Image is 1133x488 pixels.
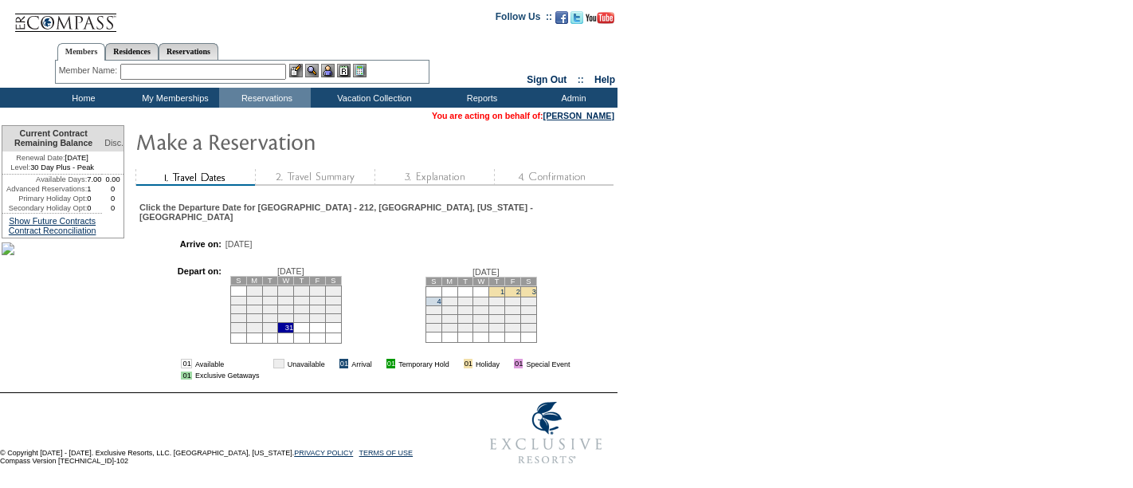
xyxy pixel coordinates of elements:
td: Special Event [526,359,570,368]
td: Secondary Holiday Opt: [2,203,87,213]
span: [DATE] [277,266,304,276]
td: 14 [230,305,246,313]
td: 01 [464,359,472,368]
td: 01 [181,359,191,368]
img: Castaway-Boat-16.jpg [2,242,14,255]
td: Primary Holiday Opt: [2,194,87,203]
td: Vacation Collection [311,88,434,108]
td: 28 [473,323,489,332]
td: 28 [230,322,246,333]
td: T [294,276,310,285]
td: 0 [87,203,102,213]
td: 01 [386,359,395,368]
td: 7 [473,297,489,305]
td: 01 [273,359,284,368]
td: 14 [473,305,489,314]
td: Reservations [219,88,311,108]
a: Follow us on Twitter [570,16,583,26]
td: 21 [230,313,246,322]
td: 12 [310,296,326,305]
td: 25 [425,323,441,332]
td: T [262,276,278,285]
td: 24 [520,314,536,323]
img: Reservations [337,64,351,77]
td: 8 [489,297,505,305]
td: Holiday [476,359,500,368]
td: S [230,276,246,285]
td: F [505,277,521,285]
span: You are acting on behalf of: [432,111,614,120]
td: 2 [262,285,278,296]
td: 20 [457,314,473,323]
td: Current Contract Remaining Balance [2,126,102,152]
td: 9 [262,296,278,305]
a: Show Future Contracts [9,216,96,226]
td: 0 [102,194,123,203]
a: [PERSON_NAME] [543,111,614,120]
a: 2 [516,288,520,296]
td: M [246,276,262,285]
img: i.gif [503,360,511,368]
td: Depart on: [147,266,222,348]
td: 30 Day Plus - Peak [2,163,102,175]
td: Follow Us :: [496,10,552,29]
td: 12 [441,305,457,314]
td: 01 [339,359,348,368]
td: S [425,277,441,285]
a: PRIVACY POLICY [294,449,353,457]
a: Help [594,74,615,85]
td: 0 [102,184,123,194]
td: 5 [441,297,457,305]
td: Admin [526,88,617,108]
td: 24 [278,313,294,322]
img: Make Reservation [135,125,454,157]
img: step4_state1.gif [494,169,614,186]
td: 7 [230,296,246,305]
td: S [325,276,341,285]
img: step1_state2.gif [135,169,255,186]
td: 19 [310,305,326,313]
td: 18 [294,305,310,313]
a: Contract Reconciliation [9,226,96,235]
a: Sign Out [527,74,566,85]
td: 5 [310,285,326,296]
td: 0.00 [102,175,123,184]
td: 27 [325,313,341,322]
span: Level: [10,163,30,172]
a: Members [57,43,106,61]
img: i.gif [328,360,336,368]
td: 21 [473,314,489,323]
td: Unavailable [288,359,325,368]
td: 31 [278,322,294,333]
td: Temporary Hold [398,359,449,368]
td: 7.00 [87,175,102,184]
a: 3 [532,288,536,296]
img: Subscribe to our YouTube Channel [586,12,614,24]
td: 16 [505,305,521,314]
a: 4 [437,297,441,305]
td: 20 [325,305,341,313]
td: [DATE] [2,152,102,163]
td: T [457,277,473,285]
td: 26 [310,313,326,322]
td: T [489,277,505,285]
td: 15 [489,305,505,314]
td: 0 [87,194,102,203]
td: 16 [262,305,278,313]
td: 10 [278,296,294,305]
td: 8 [246,296,262,305]
a: Become our fan on Facebook [555,16,568,26]
td: Home [36,88,127,108]
td: 11 [425,305,441,314]
td: 29 [489,323,505,332]
td: 10 [520,297,536,305]
td: 6 [325,285,341,296]
div: Click the Departure Date for [GEOGRAPHIC_DATA] - 212, [GEOGRAPHIC_DATA], [US_STATE] - [GEOGRAPHIC... [139,203,612,222]
td: W [278,276,294,285]
td: S [520,277,536,285]
img: b_calculator.gif [353,64,367,77]
td: 1 [246,285,262,296]
td: Reports [434,88,526,108]
td: 23 [262,313,278,322]
td: 4 [294,285,310,296]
